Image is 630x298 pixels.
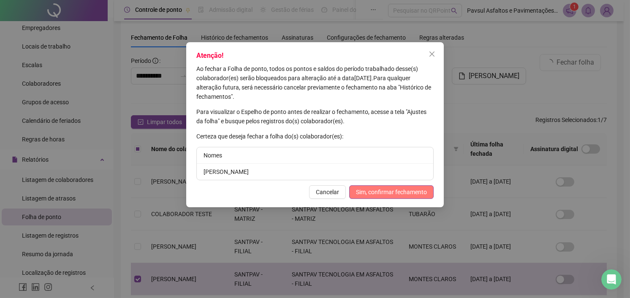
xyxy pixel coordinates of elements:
[425,47,439,61] button: Close
[601,269,622,290] iframe: Intercom live chat
[309,185,346,199] button: Cancelar
[196,64,434,101] p: [DATE] .
[316,187,339,197] span: Cancelar
[196,133,343,140] span: Certeza que deseja fechar a folha do(s) colaborador(es):
[197,164,433,180] li: [PERSON_NAME]
[196,51,223,60] span: Atenção!
[349,185,434,199] button: Sim, confirmar fechamento
[356,187,427,197] span: Sim, confirmar fechamento
[204,152,222,159] span: Nomes
[196,65,418,81] span: Ao fechar a Folha de ponto, todos os pontos e saldos do período trabalhado desse(s) colaborador(e...
[429,51,435,57] span: close
[196,75,431,100] span: Para qualquer alteração futura, será necessário cancelar previamente o fechamento na aba "Históri...
[196,108,426,125] span: Para visualizar o Espelho de ponto antes de realizar o fechamento, acesse a tela "Ajustes da folh...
